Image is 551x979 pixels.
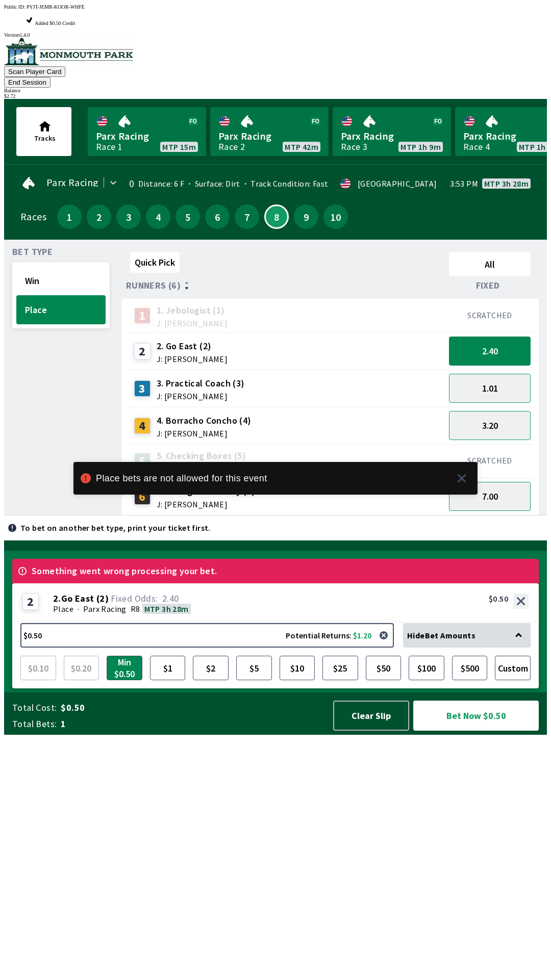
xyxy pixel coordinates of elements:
[450,179,478,188] span: 3:53 PM
[285,143,318,151] span: MTP 42m
[449,482,531,511] button: 7.00
[157,304,228,317] span: 1. Jebologist (1)
[449,374,531,403] button: 1.01
[400,143,441,151] span: MTP 1h 9m
[4,66,65,77] button: Scan Player Card
[482,491,498,502] span: 7.00
[449,337,531,366] button: 2.40
[78,604,79,614] span: ·
[157,319,228,327] span: J: [PERSON_NAME]
[157,392,245,400] span: J: [PERSON_NAME]
[407,630,475,640] span: Hide Bet Amounts
[16,295,106,324] button: Place
[109,658,140,678] span: Min $0.50
[449,310,531,320] div: SCRATCHED
[239,658,269,678] span: $5
[452,656,488,680] button: $500
[96,594,109,604] span: ( 2 )
[482,420,498,431] span: 3.20
[482,345,498,357] span: 2.40
[445,280,535,291] div: Fixed
[178,213,197,220] span: 5
[126,179,134,188] div: 0
[53,594,61,604] span: 2 .
[422,709,530,722] span: Bet Now $0.50
[184,178,240,189] span: Surface: Dirt
[484,179,529,188] span: MTP 3h 28m
[144,604,189,614] span: MTP 3h 28m
[126,280,445,291] div: Runners (6)
[130,252,180,273] button: Quick Pick
[61,594,94,604] span: Go East
[366,656,402,680] button: $50
[107,656,142,680] button: Min $0.50
[27,4,85,10] span: PYJT-JEMR-KOOR-WHFE
[454,259,526,270] span: All
[208,213,227,220] span: 6
[342,710,400,722] span: Clear Slip
[449,455,531,466] div: SCRATCHED
[268,214,285,219] span: 8
[96,143,122,151] div: Race 1
[489,594,508,604] div: $0.50
[235,204,259,229] button: 7
[61,718,323,730] span: 1
[20,623,394,648] button: $0.50Potential Returns: $1.20
[157,340,228,353] span: 2. Go East (2)
[413,701,539,731] button: Bet Now $0.50
[4,32,547,38] div: Version 1.4.0
[497,658,528,678] span: Custom
[134,418,151,434] div: 4
[16,107,71,156] button: Tracks
[449,411,531,440] button: 3.20
[157,449,246,462] span: 5. Checking Boxes (5)
[4,93,547,99] div: $ 2.72
[25,304,97,316] span: Place
[326,213,345,220] span: 10
[53,604,73,614] span: Place
[61,702,323,714] span: $0.50
[162,592,179,604] span: 2.40
[368,658,399,678] span: $50
[126,281,181,290] span: Runners (6)
[138,178,184,189] span: Distance: 6 F
[16,266,106,295] button: Win
[119,213,138,220] span: 3
[236,656,272,680] button: $5
[157,355,228,363] span: J: [PERSON_NAME]
[322,656,358,680] button: $25
[32,567,217,575] span: Something went wrong processing your bet.
[134,380,151,397] div: 3
[57,204,82,229] button: 1
[87,204,111,229] button: 2
[135,256,175,268] span: Quick Pick
[153,658,183,678] span: $1
[4,4,547,10] div: Public ID:
[34,134,56,143] span: Tracks
[294,204,318,229] button: 9
[134,307,151,324] div: 1
[264,204,289,229] button: 8
[20,213,46,221] div: Races
[146,204,170,229] button: 4
[193,656,229,680] button: $2
[83,604,126,614] span: Parx Racing
[96,130,198,143] span: Parx Racing
[333,107,451,156] a: Parx RacingRace 3MTP 1h 9m
[455,658,485,678] span: $500
[4,38,133,65] img: venue logo
[4,88,547,93] div: Balance
[476,281,500,290] span: Fixed
[12,718,57,730] span: Total Bets:
[323,204,348,229] button: 10
[358,179,437,188] div: [GEOGRAPHIC_DATA]
[35,20,75,26] span: Added $0.50 Credit
[20,524,211,532] p: To bet on another bet type, print your ticket first.
[449,252,531,276] button: All
[205,204,230,229] button: 6
[88,107,206,156] a: Parx RacingRace 1MTP 15m
[12,248,53,256] span: Bet Type
[134,343,151,359] div: 2
[341,130,443,143] span: Parx Racing
[237,213,257,220] span: 7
